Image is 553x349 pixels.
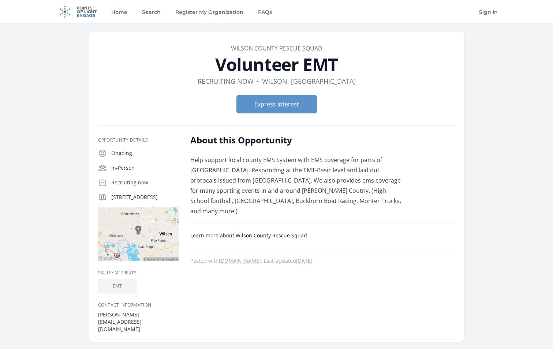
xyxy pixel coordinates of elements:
[236,95,317,113] button: Express Interest
[190,258,455,264] p: Posted with . Last updated .
[98,318,179,333] dd: [EMAIL_ADDRESS][DOMAIN_NAME]
[190,134,404,146] h2: About this Opportunity
[111,194,179,201] p: [STREET_ADDRESS]
[111,164,179,172] p: In-Person
[98,279,137,293] li: EMT
[98,270,179,276] h3: Skills/Interests
[98,56,455,73] h1: Volunteer EMT
[98,207,179,261] img: Map
[111,150,179,157] p: Ongoing
[98,137,179,143] h3: Opportunity Details
[111,179,179,186] p: Recruiting now
[98,311,179,318] dt: [PERSON_NAME]
[296,257,313,264] abbr: Fri, Mar 31, 2023 6:11 PM
[219,257,261,264] a: [DOMAIN_NAME]
[257,76,259,86] div: •
[190,155,404,216] div: Help support local county EMS System with EMS coverage for parts of [GEOGRAPHIC_DATA]. Responding...
[198,76,254,86] dd: Recruiting now
[262,76,356,86] dd: Wilson, [GEOGRAPHIC_DATA]
[231,44,322,52] a: Wilson County Rescue Squad
[98,302,179,308] h3: Contact Information
[190,232,307,239] a: Learn more about Wilson County Rescue Squad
